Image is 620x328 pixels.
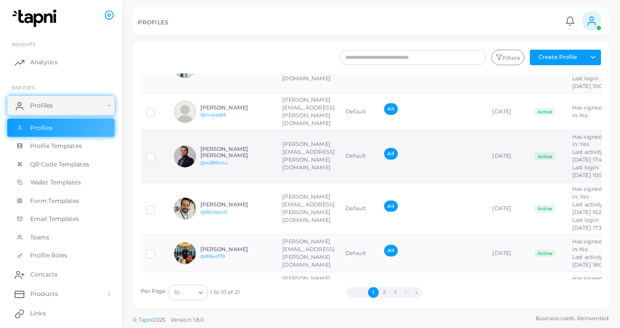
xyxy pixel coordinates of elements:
[138,316,153,323] a: Tapni
[7,210,115,228] a: Email Templates
[277,182,340,235] td: [PERSON_NAME][EMAIL_ADDRESS][PERSON_NAME][DOMAIN_NAME]
[7,304,115,323] a: Links
[138,19,168,26] h5: PROFILES
[200,146,272,159] h6: [PERSON_NAME] [PERSON_NAME]
[572,104,602,119] span: Has signed in: No
[384,148,397,159] span: All
[200,246,272,253] h6: [PERSON_NAME]
[169,285,208,300] div: Search for option
[535,152,555,160] span: Active
[30,290,58,298] span: Products
[340,93,379,130] td: Default
[340,130,379,183] td: Default
[572,201,605,216] span: Last activity: [DATE] 15:28
[572,254,604,268] span: Last activity: [DATE] 18:01
[171,316,204,323] span: Version: 1.8.0
[340,235,379,272] td: Default
[30,215,79,223] span: Email Templates
[12,41,36,47] span: INSIGHTS
[200,112,227,117] a: @xvujqq66
[30,270,58,279] span: Contacts
[572,275,602,290] span: Has signed in: No
[174,242,196,264] img: avatar
[200,209,228,215] a: @86x3peu2
[7,228,115,247] a: Teams
[30,178,81,187] span: Wallet Templates
[174,198,196,219] img: avatar
[384,245,397,256] span: All
[210,289,239,296] span: 1 to 10 of 21
[7,119,115,137] a: Profiles
[174,101,196,123] img: avatar
[240,287,529,298] ul: Pagination
[30,233,50,242] span: Teams
[200,160,228,165] a: @ie389miu
[30,142,82,150] span: Profile Templates
[572,59,604,74] span: Last activity: [DATE] 11:24
[174,146,196,167] img: avatar
[30,251,67,260] span: Profile Roles
[572,217,604,231] span: Last login: [DATE] 17:33
[535,205,555,213] span: Active
[277,235,340,272] td: [PERSON_NAME][EMAIL_ADDRESS][PERSON_NAME][DOMAIN_NAME]
[572,238,602,253] span: Has signed in: No
[12,85,35,91] span: ENTITIES
[487,93,529,130] td: [DATE]
[277,93,340,130] td: [PERSON_NAME][EMAIL_ADDRESS][PERSON_NAME][DOMAIN_NAME]
[141,288,166,295] label: Per Page
[411,287,422,298] button: Go to last page
[9,9,63,27] img: logo
[400,287,411,298] button: Go to next page
[487,182,529,235] td: [DATE]
[572,164,605,179] span: Last login: [DATE] 10:55
[30,58,58,67] span: Analytics
[530,50,585,65] button: Create Profile
[7,53,115,72] a: Analytics
[368,287,379,298] button: Go to page 1
[487,235,529,272] td: [DATE]
[200,254,226,259] a: @816yof79
[30,101,53,110] span: Profiles
[7,246,115,265] a: Profile Roles
[572,148,605,163] span: Last activity: [DATE] 17:45
[277,130,340,183] td: [PERSON_NAME][EMAIL_ADDRESS][PERSON_NAME][DOMAIN_NAME]
[572,185,602,200] span: Has signed in: Yes
[30,124,53,132] span: Profiles
[7,173,115,192] a: Wallet Templates
[491,50,524,65] button: Filters
[535,108,555,116] span: Active
[572,133,602,148] span: Has signed in: Yes
[200,105,272,111] h6: [PERSON_NAME]
[174,288,179,298] span: 10
[340,272,379,309] td: Default
[572,75,605,90] span: Last login: [DATE] 10:02
[340,182,379,235] td: Default
[379,287,389,298] button: Go to page 2
[30,197,79,205] span: Form Templates
[384,103,397,114] span: All
[389,287,400,298] button: Go to page 3
[384,200,397,212] span: All
[536,314,609,323] span: Business cards. Reinvented.
[487,272,529,309] td: [DATE]
[133,316,204,324] span: ©
[7,96,115,115] a: Profiles
[487,130,529,183] td: [DATE]
[7,284,115,304] a: Products
[180,287,194,298] input: Search for option
[200,201,272,208] h6: [PERSON_NAME]
[30,160,89,169] span: QR Code Templates
[535,250,555,257] span: Active
[7,192,115,210] a: Form Templates
[7,265,115,284] a: Contacts
[30,309,46,318] span: Links
[277,272,340,309] td: [PERSON_NAME][EMAIL_ADDRESS][PERSON_NAME][DOMAIN_NAME]
[7,137,115,155] a: Profile Templates
[7,155,115,174] a: QR Code Templates
[153,316,165,324] span: 2025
